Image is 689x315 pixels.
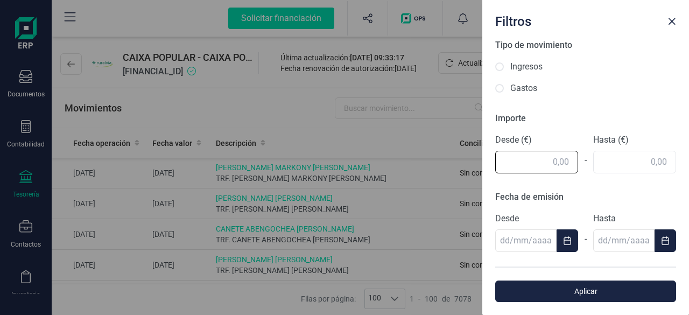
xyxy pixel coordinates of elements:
[510,60,543,73] label: Ingresos
[557,229,578,252] button: Choose Date
[495,40,572,50] span: Tipo de movimiento
[495,113,526,123] span: Importe
[593,229,655,252] input: dd/mm/aaaa
[593,212,676,225] label: Hasta
[508,286,664,297] span: Aplicar
[593,134,676,146] label: Hasta (€)
[495,281,676,302] button: Aplicar
[655,229,676,252] button: Choose Date
[663,13,680,30] button: Close
[495,229,557,252] input: dd/mm/aaaa
[495,192,564,202] span: Fecha de emisión
[510,82,537,95] label: Gastos
[593,151,676,173] input: 0,00
[578,148,593,173] div: -
[578,226,593,252] div: -
[491,9,663,30] div: Filtros
[495,212,578,225] label: Desde
[495,151,578,173] input: 0,00
[495,134,578,146] label: Desde (€)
